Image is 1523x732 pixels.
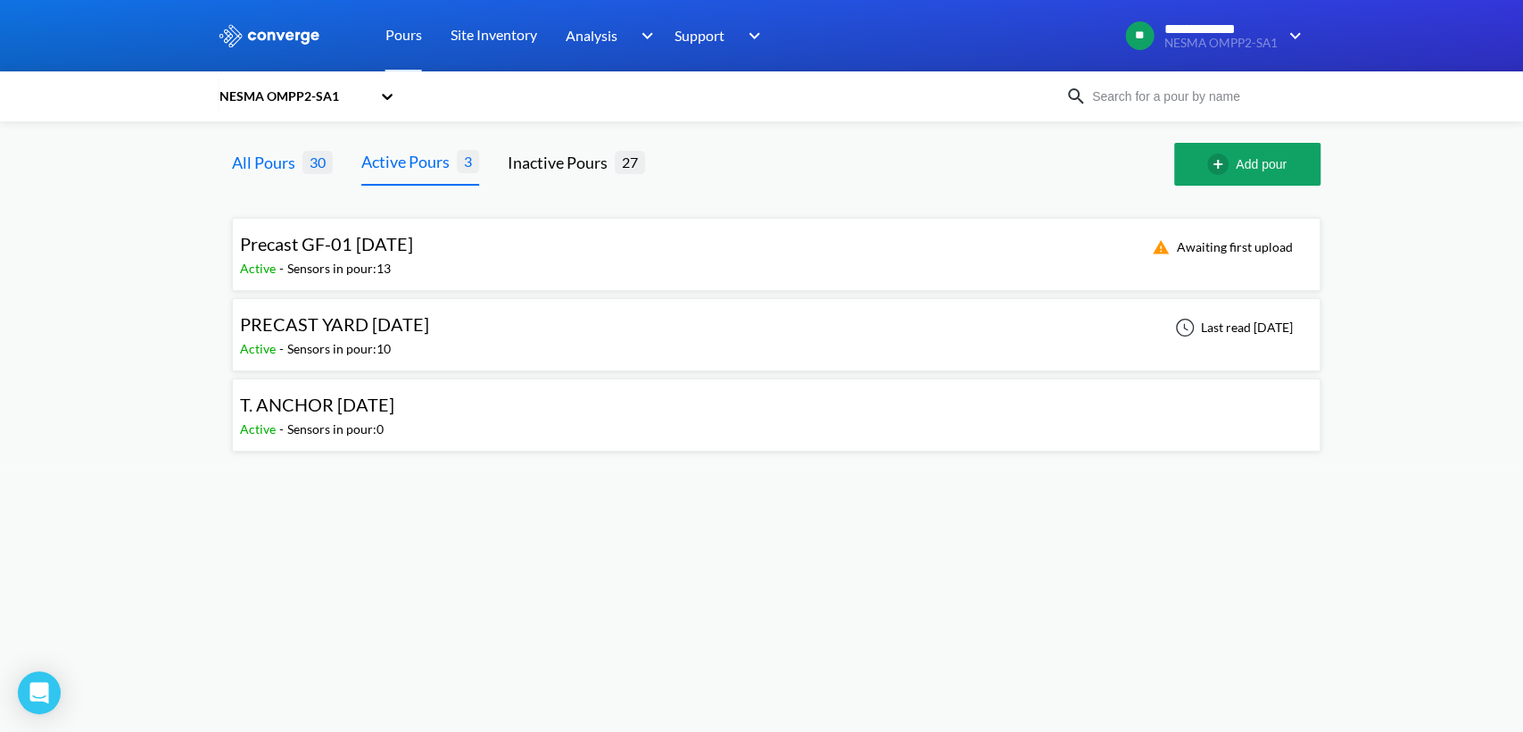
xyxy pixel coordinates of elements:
[1141,237,1298,258] div: Awaiting first upload
[18,671,61,714] div: Open Intercom Messenger
[1164,37,1278,50] span: NESMA OMPP2-SA1
[566,24,617,46] span: Analysis
[287,420,384,439] div: Sensors in pour: 0
[240,261,279,276] span: Active
[232,150,302,175] div: All Pours
[508,150,615,175] div: Inactive Pours
[218,87,371,106] div: NESMA OMPP2-SA1
[1165,317,1298,338] div: Last read [DATE]
[240,421,279,437] span: Active
[240,313,429,335] span: PRECAST YARD [DATE]
[615,151,645,173] span: 27
[232,238,1320,254] a: Precast GF-01 [DATE]Active-Sensors in pour:13Awaiting first upload
[361,149,457,174] div: Active Pours
[279,261,287,276] span: -
[457,150,479,172] span: 3
[1087,87,1303,106] input: Search for a pour by name
[232,399,1320,414] a: T. ANCHOR [DATE]Active-Sensors in pour:0
[629,25,658,46] img: downArrow.svg
[287,259,391,279] div: Sensors in pour: 13
[240,341,279,356] span: Active
[737,25,766,46] img: downArrow.svg
[240,394,394,415] span: T. ANCHOR [DATE]
[240,233,413,254] span: Precast GF-01 [DATE]
[675,24,724,46] span: Support
[1278,25,1306,46] img: downArrow.svg
[287,339,391,359] div: Sensors in pour: 10
[1065,86,1087,107] img: icon-search.svg
[1174,143,1320,186] button: Add pour
[279,421,287,437] span: -
[302,151,333,173] span: 30
[1207,154,1236,175] img: add-circle-outline.svg
[218,24,321,47] img: logo_ewhite.svg
[232,319,1320,334] a: PRECAST YARD [DATE]Active-Sensors in pour:10Last read [DATE]
[279,341,287,356] span: -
